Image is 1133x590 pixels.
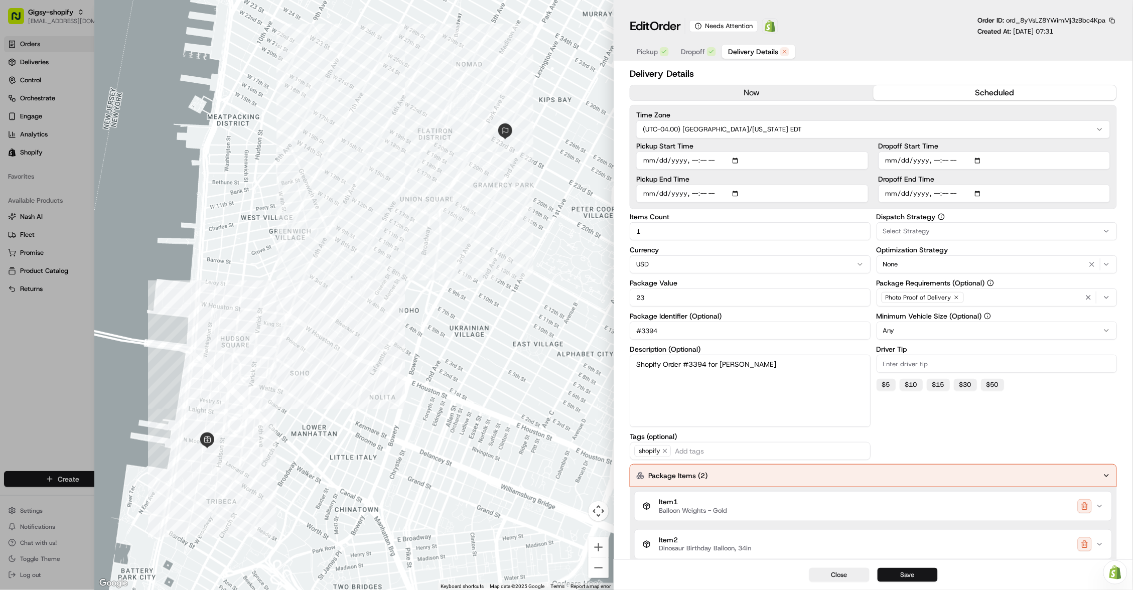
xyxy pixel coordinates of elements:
[877,246,1117,253] label: Optimization Strategy
[877,213,1117,220] label: Dispatch Strategy
[673,445,866,457] input: Add tags
[171,98,183,110] button: Start new chat
[883,227,930,236] span: Select Strategy
[81,193,165,211] a: 💻API Documentation
[981,379,1004,391] button: $50
[877,355,1117,373] input: Enter driver tip
[10,198,18,206] div: 📗
[728,47,778,57] span: Delivery Details
[809,568,870,582] button: Close
[883,260,898,269] span: None
[877,379,896,391] button: $5
[630,464,1117,487] button: Package Items (2)
[550,583,564,589] a: Terms (opens in new tab)
[97,577,130,590] img: Google
[689,20,758,32] div: Needs Attention
[659,507,727,515] span: Balloon Weights - Gold
[10,40,183,56] p: Welcome 👋
[97,577,130,590] a: Open this area in Google Maps (opens a new window)
[877,313,1117,320] label: Minimum Vehicle Size (Optional)
[636,111,1110,118] label: Time Zone
[636,176,868,183] label: Pickup End Time
[571,583,611,589] a: Report a map error
[630,346,870,353] label: Description (Optional)
[10,145,26,162] img: Sarah Lucier
[589,537,609,557] button: Zoom in
[441,583,484,590] button: Keyboard shortcuts
[877,288,1117,307] button: Photo Proof of Delivery
[635,530,1112,559] button: Item2Dinosaur Birthday Balloon, 34in
[681,47,705,57] span: Dropoff
[650,18,681,34] span: Order
[490,583,544,589] span: Map data ©2025 Google
[589,501,609,521] button: Map camera controls
[634,445,671,457] span: shopify
[89,155,109,163] span: [DATE]
[630,433,870,440] label: Tags (optional)
[630,313,870,320] label: Package Identifier (Optional)
[1007,16,1106,25] span: ord_8yVsLZ8YWimMj3zBbc4Kpa
[630,213,870,220] label: Items Count
[877,222,1117,240] button: Select Strategy
[10,130,67,138] div: Past conversations
[630,85,873,100] button: now
[938,213,945,220] button: Dispatch Strategy
[877,346,1117,353] label: Driver Tip
[659,536,751,545] span: Item 2
[26,64,181,75] input: Got a question? Start typing here...
[630,279,870,286] label: Package Value
[45,105,138,113] div: We're available if you need us!
[156,128,183,140] button: See all
[878,568,938,582] button: Save
[630,222,870,240] input: Enter items count
[1014,27,1054,36] span: [DATE] 07:31
[589,558,609,578] button: Zoom out
[877,255,1117,273] button: None
[954,379,977,391] button: $30
[6,193,81,211] a: 📗Knowledge Base
[879,176,1110,183] label: Dropoff End Time
[95,197,161,207] span: API Documentation
[630,288,870,307] input: Enter package value
[886,293,951,302] span: Photo Proof of Delivery
[10,95,28,113] img: 1736555255976-a54dd68f-1ca7-489b-9aae-adbdc363a1c4
[71,221,121,229] a: Powered byPylon
[978,27,1054,36] p: Created At:
[659,544,751,552] span: Dinosaur Birthday Balloon, 34in
[100,221,121,229] span: Pylon
[764,20,776,32] img: Shopify
[630,67,1117,81] h2: Delivery Details
[630,322,870,340] input: Enter package identifier
[987,279,994,286] button: Package Requirements (Optional)
[630,246,870,253] label: Currency
[659,498,727,507] span: Item 1
[636,142,868,150] label: Pickup Start Time
[762,18,778,34] a: Shopify
[927,379,950,391] button: $15
[630,18,681,34] h1: Edit
[21,95,39,113] img: 9188753566659_6852d8bf1fb38e338040_72.png
[20,197,77,207] span: Knowledge Base
[978,16,1106,25] p: Order ID:
[874,85,1116,100] button: scheduled
[648,471,707,481] label: Package Items ( 2 )
[637,47,658,57] span: Pickup
[879,142,1110,150] label: Dropoff Start Time
[877,279,1117,286] label: Package Requirements (Optional)
[85,198,93,206] div: 💻
[31,155,81,163] span: [PERSON_NAME]
[984,313,991,320] button: Minimum Vehicle Size (Optional)
[10,10,30,30] img: Nash
[900,379,923,391] button: $10
[630,355,870,427] textarea: Shopify Order #3394 for [PERSON_NAME]
[45,95,165,105] div: Start new chat
[83,155,87,163] span: •
[635,492,1112,521] button: Item1Balloon Weights - Gold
